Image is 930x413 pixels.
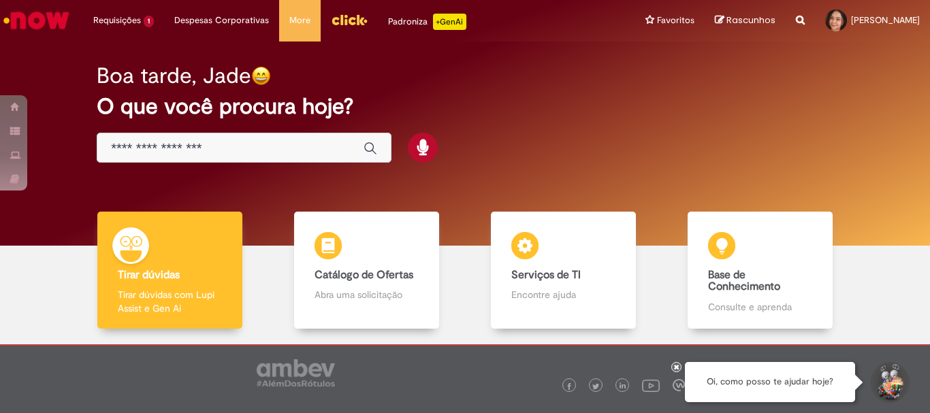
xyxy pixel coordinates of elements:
[1,7,71,34] img: ServiceNow
[251,66,271,86] img: happy-face.png
[851,14,920,26] span: [PERSON_NAME]
[673,379,685,391] img: logo_footer_workplace.png
[657,14,694,27] span: Favoritos
[71,212,268,329] a: Tirar dúvidas Tirar dúvidas com Lupi Assist e Gen Ai
[726,14,775,27] span: Rascunhos
[592,383,599,390] img: logo_footer_twitter.png
[708,268,780,294] b: Base de Conhecimento
[511,268,581,282] b: Serviços de TI
[174,14,269,27] span: Despesas Corporativas
[685,362,855,402] div: Oi, como posso te ajudar hoje?
[662,212,859,329] a: Base de Conhecimento Consulte e aprenda
[97,95,833,118] h2: O que você procura hoje?
[331,10,368,30] img: click_logo_yellow_360x200.png
[97,64,251,88] h2: Boa tarde, Jade
[715,14,775,27] a: Rascunhos
[433,14,466,30] p: +GenAi
[289,14,310,27] span: More
[315,288,418,301] p: Abra uma solicitação
[511,288,615,301] p: Encontre ajuda
[257,359,335,386] img: logo_footer_ambev_rotulo_gray.png
[93,14,141,27] span: Requisições
[869,362,910,403] button: Iniciar Conversa de Suporte
[642,376,660,394] img: logo_footer_youtube.png
[118,268,180,282] b: Tirar dúvidas
[388,14,466,30] div: Padroniza
[708,300,812,314] p: Consulte e aprenda
[315,268,413,282] b: Catálogo de Ofertas
[566,383,573,390] img: logo_footer_facebook.png
[465,212,662,329] a: Serviços de TI Encontre ajuda
[268,212,465,329] a: Catálogo de Ofertas Abra uma solicitação
[144,16,154,27] span: 1
[118,288,221,315] p: Tirar dúvidas com Lupi Assist e Gen Ai
[620,382,626,391] img: logo_footer_linkedin.png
